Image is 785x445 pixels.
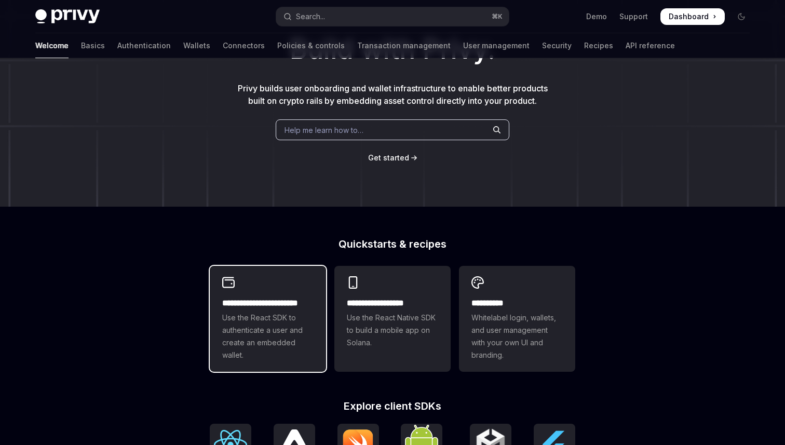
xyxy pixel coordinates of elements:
[238,83,548,106] span: Privy builds user onboarding and wallet infrastructure to enable better products built on crypto ...
[35,9,100,24] img: dark logo
[492,12,503,21] span: ⌘ K
[296,10,325,23] div: Search...
[334,266,451,372] a: **** **** **** ***Use the React Native SDK to build a mobile app on Solana.
[368,153,409,162] span: Get started
[35,33,69,58] a: Welcome
[459,266,575,372] a: **** *****Whitelabel login, wallets, and user management with your own UI and branding.
[81,33,105,58] a: Basics
[660,8,725,25] a: Dashboard
[276,7,509,26] button: Open search
[347,312,438,349] span: Use the React Native SDK to build a mobile app on Solana.
[222,312,314,361] span: Use the React SDK to authenticate a user and create an embedded wallet.
[669,11,709,22] span: Dashboard
[619,11,648,22] a: Support
[357,33,451,58] a: Transaction management
[626,33,675,58] a: API reference
[210,239,575,249] h2: Quickstarts & recipes
[210,401,575,411] h2: Explore client SDKs
[368,153,409,163] a: Get started
[285,125,363,136] span: Help me learn how to…
[117,33,171,58] a: Authentication
[463,33,530,58] a: User management
[277,33,345,58] a: Policies & controls
[183,33,210,58] a: Wallets
[586,11,607,22] a: Demo
[223,33,265,58] a: Connectors
[471,312,563,361] span: Whitelabel login, wallets, and user management with your own UI and branding.
[542,33,572,58] a: Security
[733,8,750,25] button: Toggle dark mode
[584,33,613,58] a: Recipes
